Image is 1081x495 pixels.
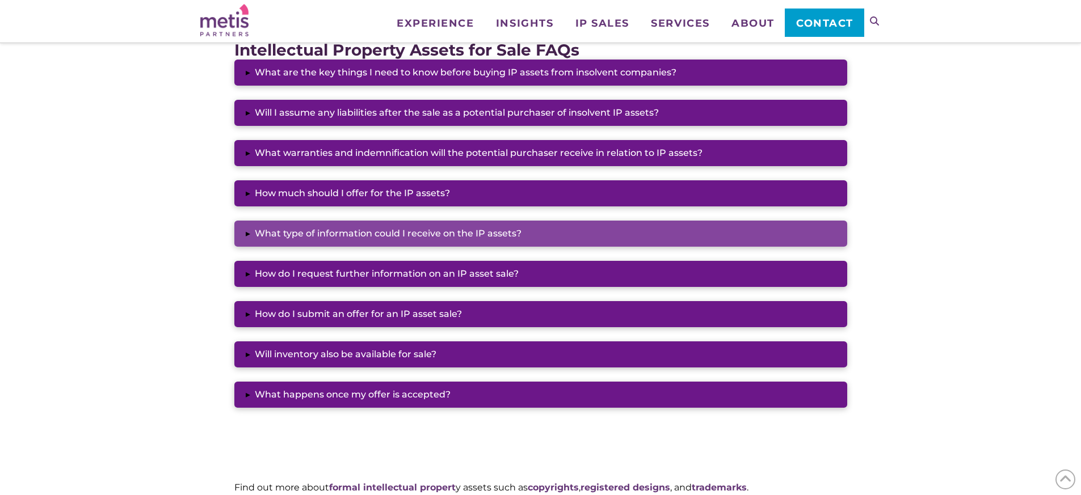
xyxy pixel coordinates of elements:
[397,18,474,28] span: Experience
[234,301,847,327] button: ▸How do I submit an offer for an IP asset sale?
[234,341,847,367] button: ▸Will inventory also be available for sale?
[496,18,553,28] span: Insights
[234,261,847,287] button: ▸How do I request further information on an IP asset sale?
[651,18,709,28] span: Services
[234,140,847,166] button: ▸What warranties and indemnification will the potential purchaser receive in relation to IP assets?
[329,482,456,493] a: formal intellectual propert
[731,18,775,28] span: About
[234,221,847,247] button: ▸What type of information could I receive on the IP assets?
[575,18,629,28] span: IP Sales
[234,382,847,408] button: ▸What happens once my offer is accepted?
[234,180,847,206] button: ▸How much should I offer for the IP assets?
[200,4,249,36] img: Metis Partners
[796,18,853,28] span: Contact
[692,482,747,493] a: trademarks
[234,100,847,126] button: ▸Will I assume any liabilities after the sale as a potential purchaser of insolvent IP assets?
[234,40,579,60] strong: Intellectual Property Assets for Sale FAQs
[581,482,670,493] a: registered designs
[234,60,847,86] button: ▸What are the key things I need to know before buying IP assets from insolvent companies?
[785,9,864,37] a: Contact
[1055,469,1075,489] span: Back to Top
[528,482,579,493] a: copyrights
